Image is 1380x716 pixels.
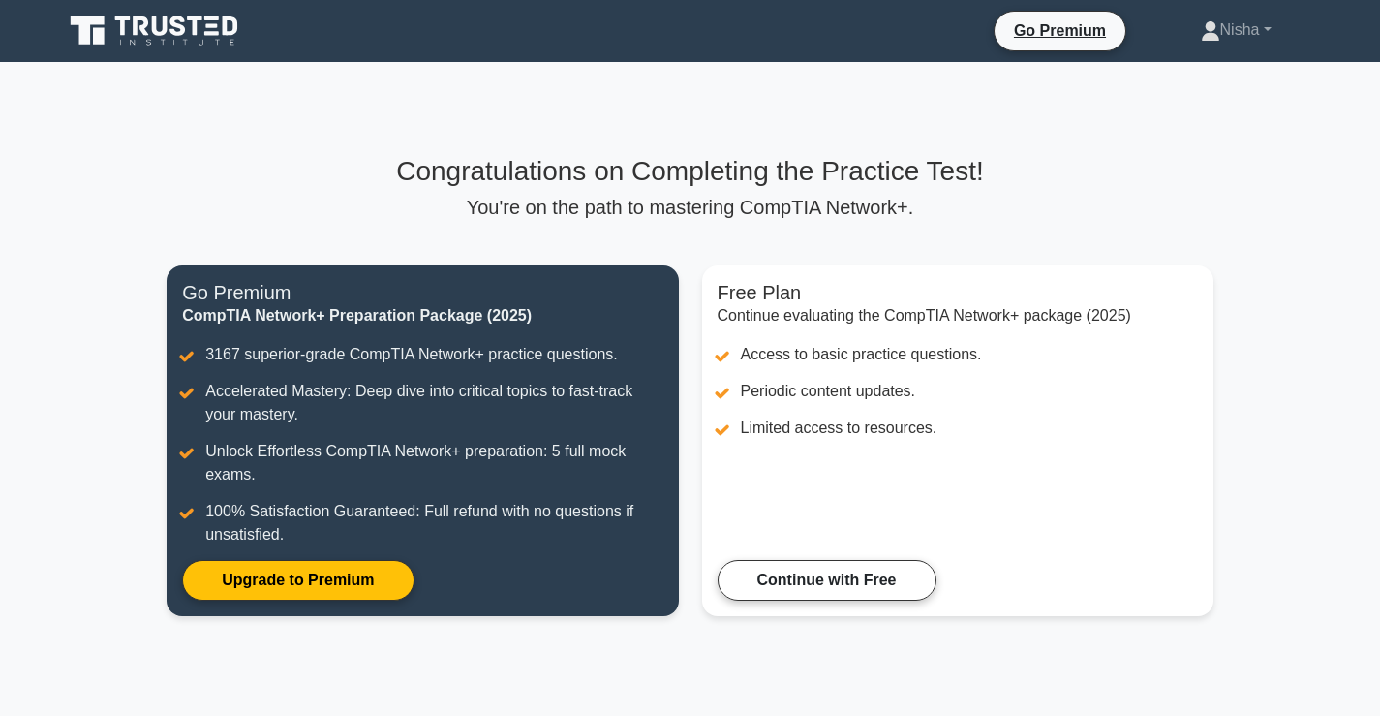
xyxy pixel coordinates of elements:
[167,155,1213,188] h3: Congratulations on Completing the Practice Test!
[1154,11,1318,49] a: Nisha
[167,196,1213,219] p: You're on the path to mastering CompTIA Network+.
[718,560,936,601] a: Continue with Free
[182,560,414,601] a: Upgrade to Premium
[1002,18,1118,43] a: Go Premium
